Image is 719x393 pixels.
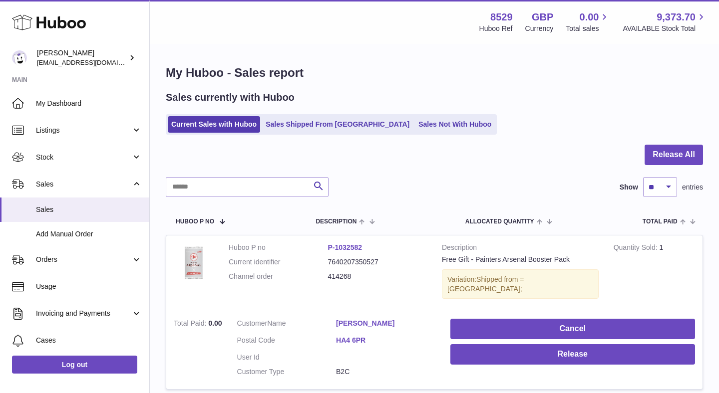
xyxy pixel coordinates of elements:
strong: 8529 [490,10,513,24]
span: My Dashboard [36,99,142,108]
a: [PERSON_NAME] [336,319,435,328]
span: AVAILABLE Stock Total [623,24,707,33]
a: Current Sales with Huboo [168,116,260,133]
dt: Huboo P no [229,243,328,252]
span: entries [682,183,703,192]
span: Description [316,218,357,225]
span: Shipped from = [GEOGRAPHIC_DATA]; [447,275,524,293]
div: [PERSON_NAME] [37,48,127,67]
a: HA4 6PR [336,336,435,345]
button: Cancel [450,319,695,339]
strong: Quantity Sold [614,243,660,254]
h2: Sales currently with Huboo [166,91,295,104]
dt: Postal Code [237,336,337,348]
a: P-1032582 [328,243,362,251]
button: Release [450,344,695,365]
dt: Customer Type [237,367,337,377]
span: Stock [36,153,131,162]
img: Redgrass-painters-arsenal-booster-cards.jpg [174,243,214,283]
span: Orders [36,255,131,264]
span: Add Manual Order [36,229,142,239]
a: Sales Not With Huboo [415,116,495,133]
span: Listings [36,126,131,135]
dt: Channel order [229,272,328,281]
a: 0.00 Total sales [566,10,610,33]
div: Huboo Ref [479,24,513,33]
div: Currency [525,24,554,33]
dd: 414268 [328,272,427,281]
dt: Name [237,319,337,331]
dt: Current identifier [229,257,328,267]
label: Show [620,183,638,192]
span: Huboo P no [176,218,214,225]
span: Sales [36,205,142,214]
a: Log out [12,356,137,374]
span: [EMAIL_ADDRESS][DOMAIN_NAME] [37,58,147,66]
strong: Total Paid [174,319,208,330]
td: 1 [606,235,703,312]
div: Variation: [442,269,599,299]
div: Free Gift - Painters Arsenal Booster Pack [442,255,599,264]
strong: GBP [532,10,553,24]
h1: My Huboo - Sales report [166,65,703,81]
dd: B2C [336,367,435,377]
span: 0.00 [580,10,599,24]
a: Sales Shipped From [GEOGRAPHIC_DATA] [262,116,413,133]
dd: 7640207350527 [328,257,427,267]
img: admin@redgrass.ch [12,50,27,65]
span: Total sales [566,24,610,33]
span: Usage [36,282,142,291]
span: Customer [237,319,268,327]
strong: Description [442,243,599,255]
span: ALLOCATED Quantity [465,218,534,225]
span: Cases [36,336,142,345]
span: 0.00 [208,319,222,327]
dt: User Id [237,353,337,362]
span: Total paid [643,218,678,225]
span: Invoicing and Payments [36,309,131,318]
button: Release All [645,145,703,165]
a: 9,373.70 AVAILABLE Stock Total [623,10,707,33]
span: 9,373.70 [657,10,696,24]
span: Sales [36,180,131,189]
